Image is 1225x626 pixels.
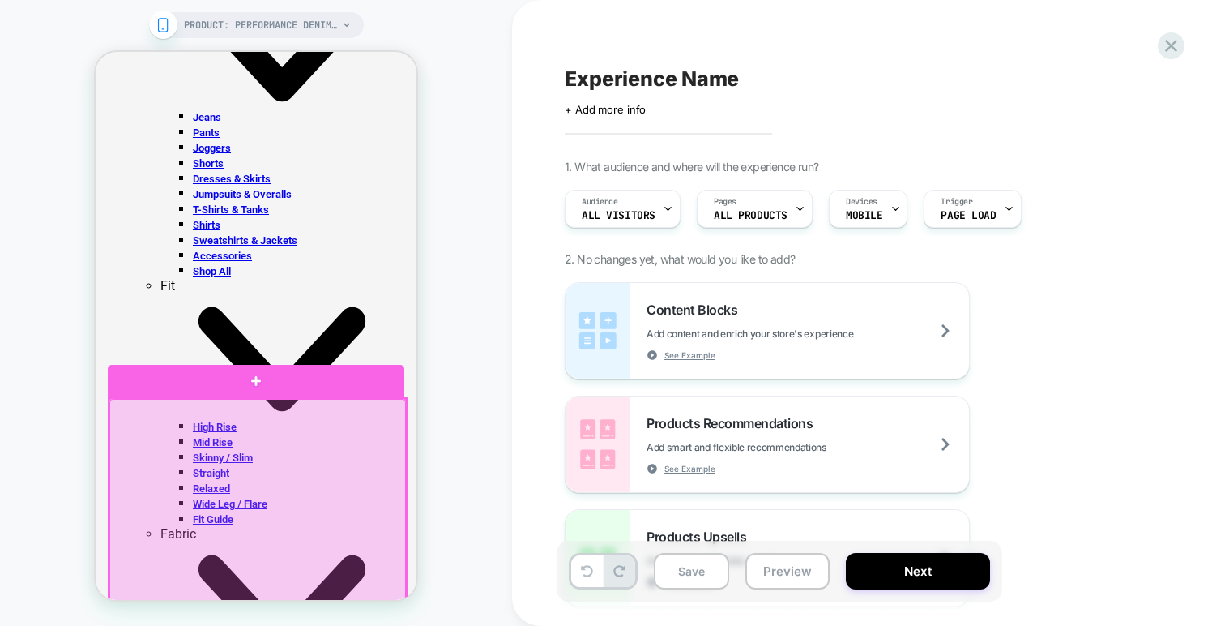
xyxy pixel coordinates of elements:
[846,553,990,590] button: Next
[664,463,715,474] span: See Example
[97,152,173,164] a: T-Shirts & Tanks
[97,59,126,71] a: Jeans
[941,210,996,221] span: Page Load
[647,441,907,453] span: Add smart and flexible recommendations
[565,103,646,116] span: + Add more info
[846,196,877,208] span: Devices
[745,553,830,590] button: Preview
[941,196,972,208] span: Trigger
[582,210,655,221] span: All Visitors
[565,160,818,174] span: 1. What audience and where will the experience run?
[65,226,79,242] span: Fit
[664,349,715,361] span: See Example
[647,529,754,545] span: Products Upsells
[97,121,175,133] a: Dresses & Skirts
[714,196,736,208] span: Pages
[647,415,821,431] span: Products Recommendations
[647,302,745,318] span: Content Blocks
[714,210,787,221] span: ALL PRODUCTS
[647,328,934,340] span: Add content and enrich your store's experience
[184,12,338,38] span: PRODUCT: Performance Denim+ High Rise Straight - Blue Maize [womens]
[565,252,795,266] span: 2. No changes yet, what would you like to add?
[97,213,135,225] a: Shop All
[97,167,125,179] a: Shirts
[97,198,156,210] a: Accessories
[97,90,135,102] a: Joggers
[846,210,882,221] span: MOBILE
[565,66,739,91] span: Experience Name
[97,105,128,118] a: Shorts
[97,75,124,87] a: Pants
[97,182,202,195] a: Sweatshirts & Jackets
[97,136,196,148] a: Jumpsuits & Overalls
[582,196,618,208] span: Audience
[654,553,729,590] button: Save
